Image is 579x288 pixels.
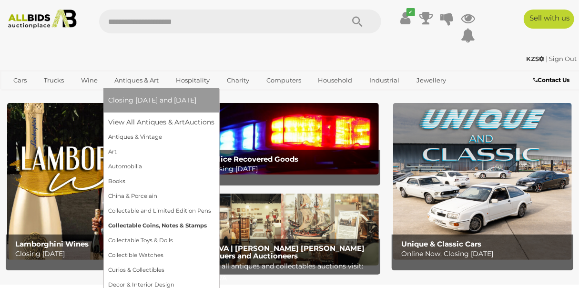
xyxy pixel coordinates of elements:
a: Household [312,72,359,88]
b: Police Recovered Goods [208,154,298,164]
a: Office [7,88,38,104]
a: Sell with us [524,10,575,29]
a: Unique & Classic Cars Unique & Classic Cars Online Now, Closing [DATE] [393,103,572,260]
a: Cars [7,72,33,88]
a: ✔ [398,10,413,27]
a: Sign Out [549,55,577,62]
button: Search [334,10,381,33]
a: Jewellery [410,72,452,88]
p: Closing [DATE] [208,163,376,175]
a: EHVA | Evans Hastings Valuers and Auctioneers EHVA | [PERSON_NAME] [PERSON_NAME] Valuers and Auct... [200,194,379,265]
b: Lamborghini Wines [15,239,89,248]
a: [GEOGRAPHIC_DATA] [79,88,159,104]
i: ✔ [406,8,415,16]
img: EHVA | Evans Hastings Valuers and Auctioneers [200,194,379,265]
a: Hospitality [170,72,216,88]
b: EHVA | [PERSON_NAME] [PERSON_NAME] Valuers and Auctioneers [208,244,365,261]
a: Sports [42,88,74,104]
img: Allbids.com.au [4,10,81,29]
p: Online Now, Closing [DATE] [401,248,569,260]
img: Police Recovered Goods [200,103,379,175]
img: Lamborghini Wines [7,103,186,260]
a: Antiques & Art [108,72,165,88]
p: Closing [DATE] [15,248,183,260]
a: Police Recovered Goods Police Recovered Goods Closing [DATE] [200,103,379,175]
a: Industrial [364,72,406,88]
a: Lamborghini Wines Lamborghini Wines Closing [DATE] [7,103,186,260]
a: Contact Us [533,75,572,85]
a: Trucks [38,72,70,88]
a: Computers [260,72,307,88]
a: Wine [75,72,104,88]
p: For all antiques and collectables auctions visit: EHVA [208,260,376,284]
strong: KZS [526,55,544,62]
a: Charity [221,72,255,88]
a: KZS [526,55,546,62]
b: Contact Us [533,76,569,83]
img: Unique & Classic Cars [393,103,572,260]
span: | [546,55,548,62]
b: Unique & Classic Cars [401,239,481,248]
